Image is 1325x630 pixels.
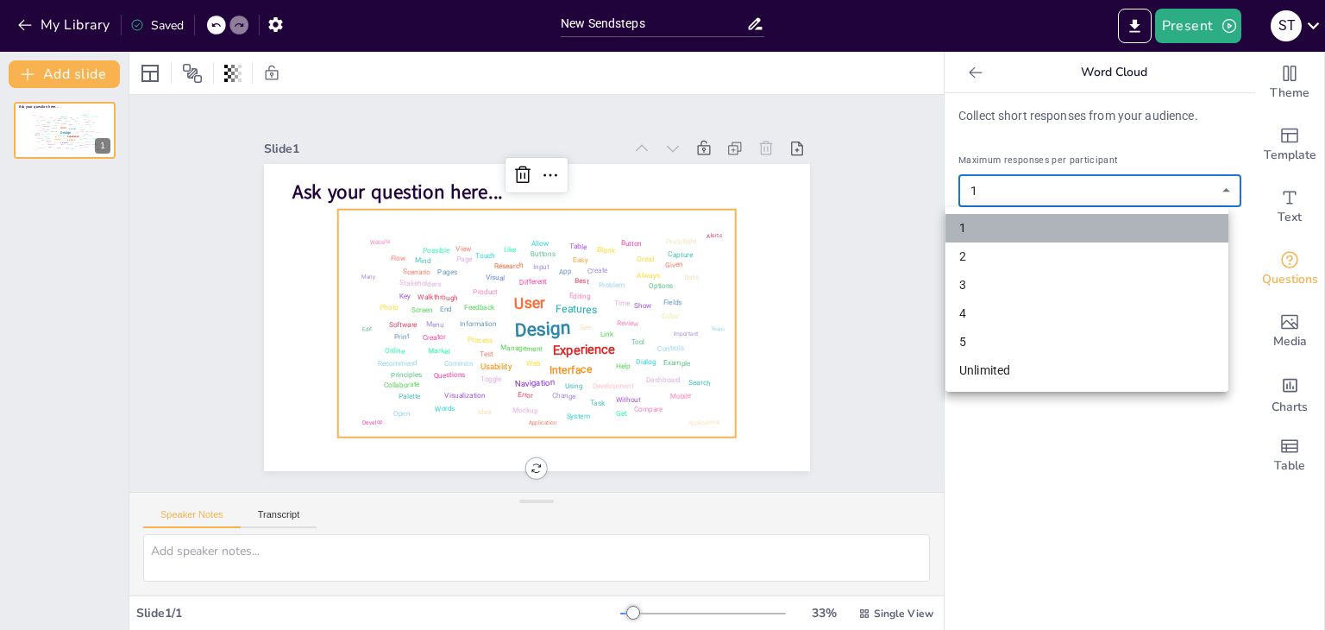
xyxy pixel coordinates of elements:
li: 2 [945,243,1228,271]
li: 3 [945,271,1228,299]
li: 5 [945,328,1228,356]
li: Unlimited [945,356,1228,385]
li: 4 [945,299,1228,328]
li: 1 [945,214,1228,243]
